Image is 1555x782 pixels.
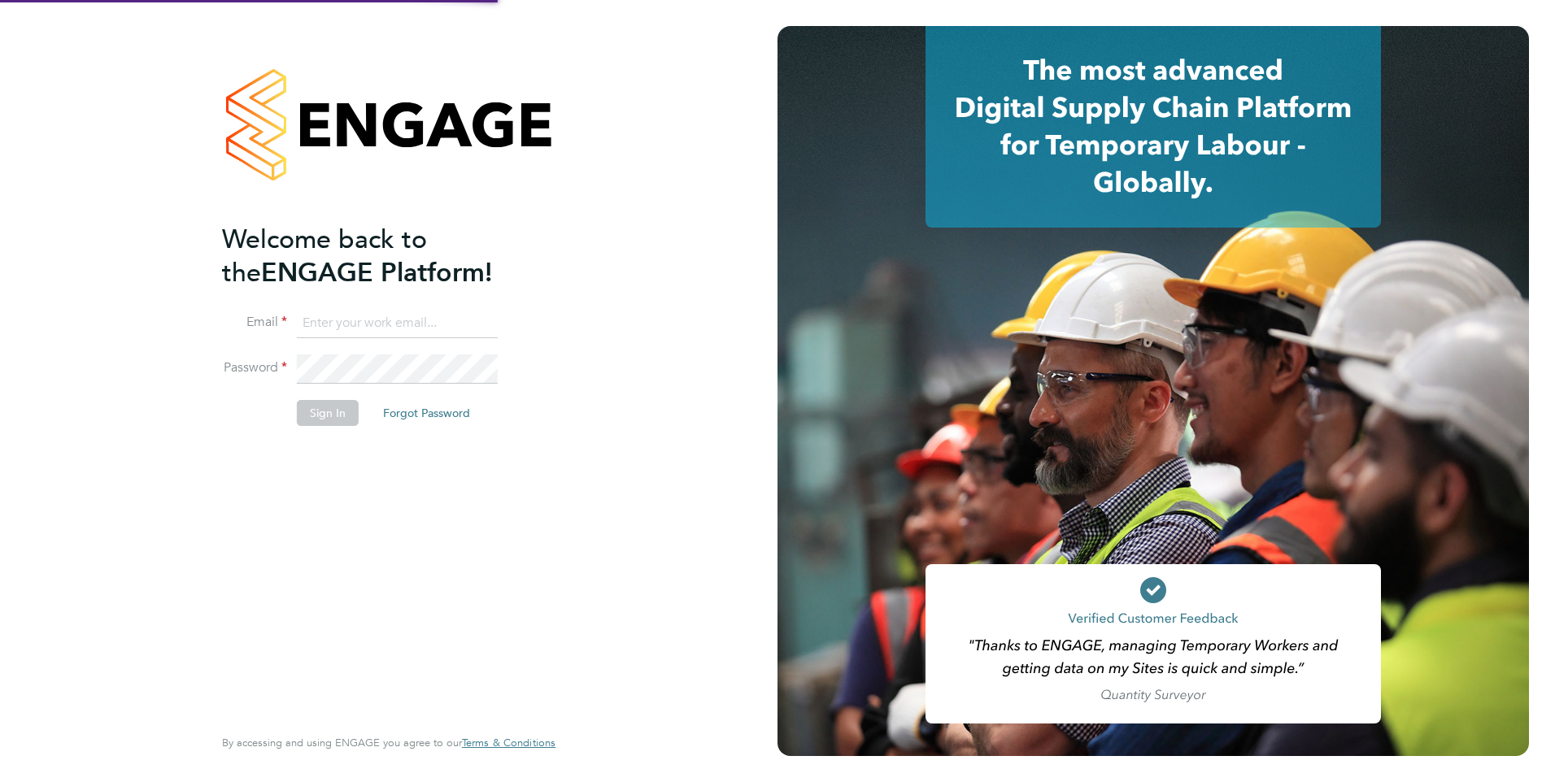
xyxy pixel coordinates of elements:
input: Enter your work email... [297,309,498,338]
button: Sign In [297,400,359,426]
button: Forgot Password [370,400,483,426]
label: Password [222,359,287,376]
a: Terms & Conditions [462,736,555,749]
span: By accessing and using ENGAGE you agree to our [222,736,555,749]
span: Welcome back to the [222,224,427,289]
label: Email [222,314,287,331]
h2: ENGAGE Platform! [222,223,539,289]
span: Terms & Conditions [462,736,555,749]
